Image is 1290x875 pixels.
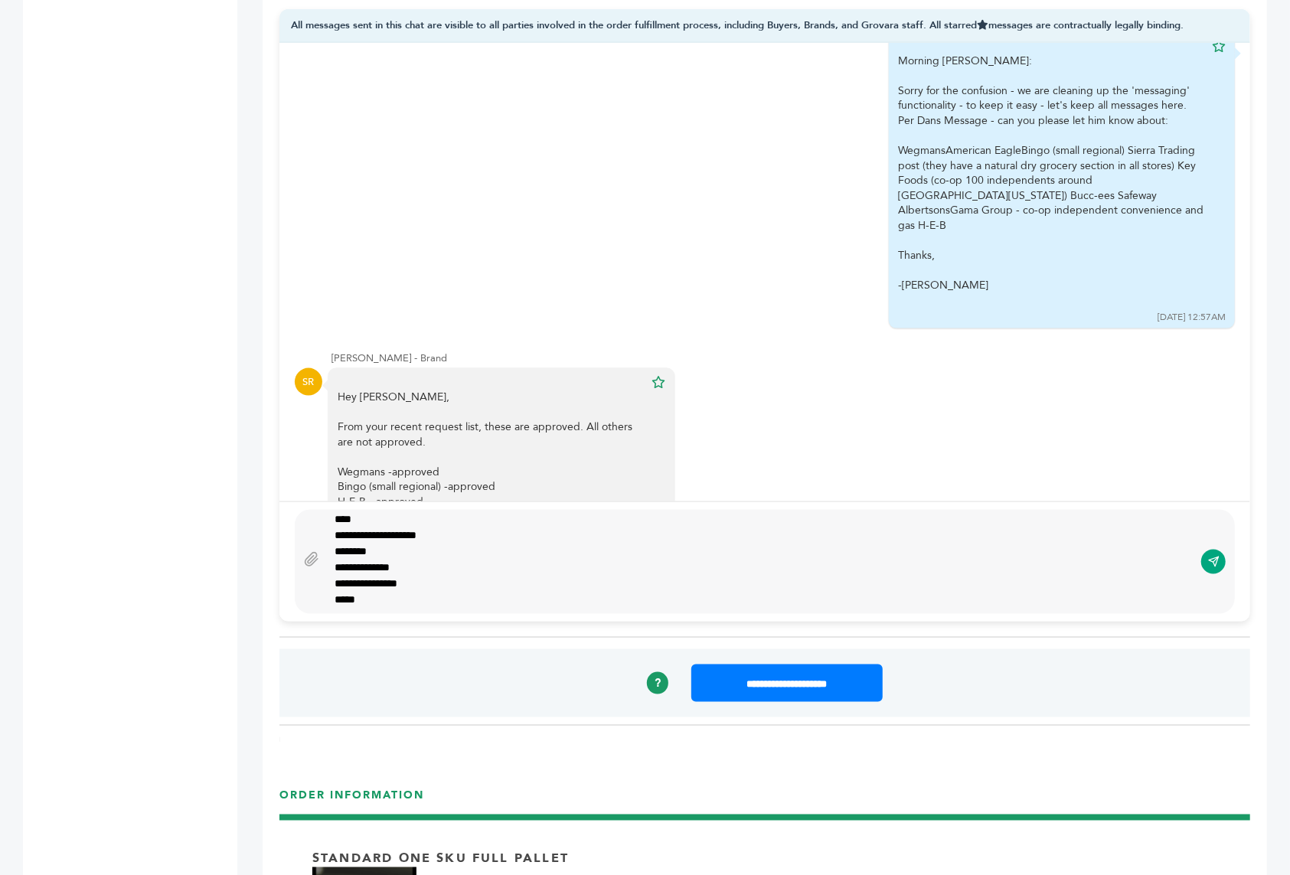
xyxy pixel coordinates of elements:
a: ? [647,672,668,694]
h3: ORDER INFORMATION [279,788,1250,815]
div: WegmansAmerican EagleBingo (small regional) Sierra Trading post (they have a natural dry grocery ... [898,143,1204,309]
div: Hey [PERSON_NAME], [338,390,644,540]
div: H-E-B - approved [338,495,644,510]
p: Standard One Sku Full Pallet [312,851,569,867]
div: -[PERSON_NAME] [898,278,1204,308]
div: Morning [PERSON_NAME]: [898,54,1204,309]
div: [PERSON_NAME] - Brand [331,351,1235,365]
div: [DATE] 12:57AM [1158,311,1226,324]
div: Bingo (small regional) -approved [338,479,644,495]
div: From your recent request list, these are approved. All others are not approved. Wegmans -approved [338,420,644,479]
div: All messages sent in this chat are visible to all parties involved in the order fulfillment proce... [279,9,1250,44]
div: SR [295,368,322,396]
div: Sorry for the confusion - we are cleaning up the 'messaging' functionality - to keep it easy - le... [898,83,1204,143]
div: Thanks, [898,233,1204,263]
